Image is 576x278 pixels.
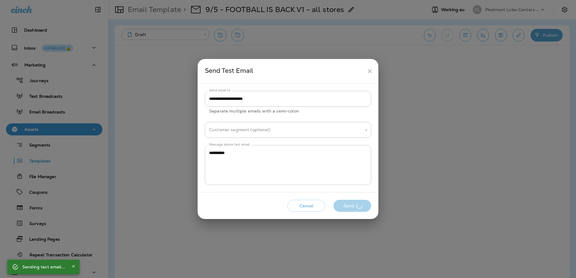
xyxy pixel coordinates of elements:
[209,108,367,115] p: Separate multiple emails with a semi-colon
[209,142,250,147] label: Message above test email
[209,88,230,93] label: Send email to
[287,200,325,212] button: Cancel
[364,128,369,133] button: Open
[364,66,375,77] button: close
[22,261,65,272] div: Sending test email...
[70,263,77,270] button: Close
[205,66,364,77] div: Send Test Email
